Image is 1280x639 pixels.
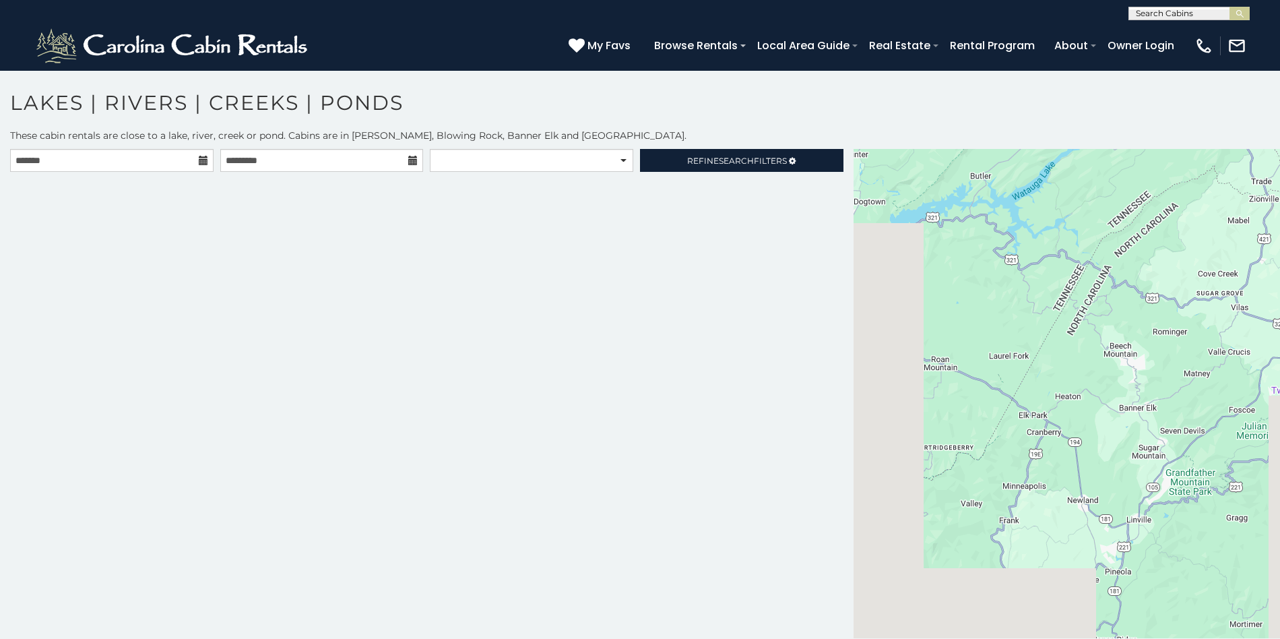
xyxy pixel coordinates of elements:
span: Refine Filters [687,156,787,166]
a: Browse Rentals [647,34,744,57]
a: Rental Program [943,34,1042,57]
img: phone-regular-white.png [1194,36,1213,55]
a: Local Area Guide [750,34,856,57]
a: About [1048,34,1095,57]
a: My Favs [569,37,634,55]
img: White-1-2.png [34,26,313,66]
a: RefineSearchFilters [640,149,843,172]
img: mail-regular-white.png [1227,36,1246,55]
span: Search [719,156,754,166]
a: Real Estate [862,34,937,57]
a: Owner Login [1101,34,1181,57]
span: My Favs [587,37,631,54]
